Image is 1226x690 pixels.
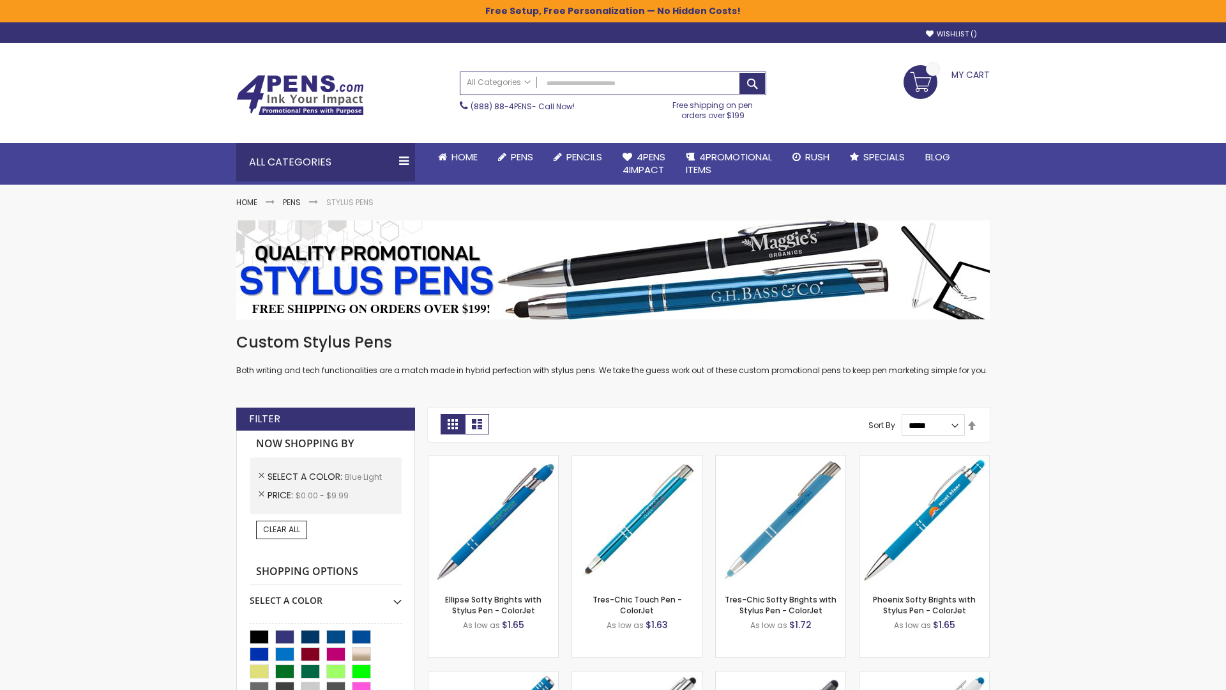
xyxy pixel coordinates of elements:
[572,456,702,585] img: Tres-Chic Touch Pen - ColorJet-Blue - Light
[250,431,402,457] strong: Now Shopping by
[859,456,989,585] img: Phoenix Softy Brights with Stylus Pen - ColorJet-Blue - Light
[268,489,296,502] span: Price
[326,197,374,208] strong: Stylus Pens
[263,524,300,535] span: Clear All
[296,490,349,501] span: $0.00 - $9.99
[782,143,840,171] a: Rush
[894,620,931,631] span: As low as
[660,95,767,121] div: Free shipping on pen orders over $199
[859,671,989,682] a: Ellipse Softy White Barrel Metal Pen with Stylus Pen - ColorJet-Blue - Light
[926,29,977,39] a: Wishlist
[460,72,537,93] a: All Categories
[925,150,950,164] span: Blog
[236,143,415,181] div: All Categories
[463,620,500,631] span: As low as
[543,143,612,171] a: Pencils
[428,143,488,171] a: Home
[441,414,465,434] strong: Grid
[933,618,955,631] span: $1.65
[256,521,307,539] a: Clear All
[623,150,665,176] span: 4Pens 4impact
[593,594,682,615] a: Tres-Chic Touch Pen - ColorJet
[236,197,257,208] a: Home
[859,455,989,466] a: Phoenix Softy Brights with Stylus Pen - ColorJet-Blue - Light
[805,150,829,164] span: Rush
[283,197,301,208] a: Pens
[566,150,602,164] span: Pencils
[250,558,402,586] strong: Shopping Options
[428,671,558,682] a: Marin Softy Stylus Pen - ColorJet Imprint-Blue - Light
[572,671,702,682] a: Tres-Chic with Stylus Metal Pen - LaserMax-Blue - Light
[716,456,845,585] img: Tres-Chic Softy Brights with Stylus Pen - ColorJet-Blue - Light
[676,143,782,185] a: 4PROMOTIONALITEMS
[502,618,524,631] span: $1.65
[873,594,976,615] a: Phoenix Softy Brights with Stylus Pen - ColorJet
[646,618,668,631] span: $1.63
[488,143,543,171] a: Pens
[572,455,702,466] a: Tres-Chic Touch Pen - ColorJet-Blue - Light
[236,75,364,116] img: 4Pens Custom Pens and Promotional Products
[451,150,478,164] span: Home
[612,143,676,185] a: 4Pens4impact
[863,150,905,164] span: Specials
[236,332,990,353] h1: Custom Stylus Pens
[250,585,402,607] div: Select A Color
[511,150,533,164] span: Pens
[750,620,787,631] span: As low as
[268,470,345,483] span: Select A Color
[249,412,280,426] strong: Filter
[915,143,960,171] a: Blog
[428,455,558,466] a: Ellipse Softy Brights with Stylus Pen - ColorJet-Blue - Light
[471,101,532,112] a: (888) 88-4PENS
[607,620,644,631] span: As low as
[445,594,541,615] a: Ellipse Softy Brights with Stylus Pen - ColorJet
[236,220,990,319] img: Stylus Pens
[471,101,575,112] span: - Call Now!
[868,420,895,431] label: Sort By
[840,143,915,171] a: Specials
[725,594,836,615] a: Tres-Chic Softy Brights with Stylus Pen - ColorJet
[716,671,845,682] a: Bowie Softy with Stylus Pen - Laser-Blue Light
[467,77,531,88] span: All Categories
[686,150,772,176] span: 4PROMOTIONAL ITEMS
[789,618,812,631] span: $1.72
[428,456,558,585] img: Ellipse Softy Brights with Stylus Pen - ColorJet-Blue - Light
[236,332,990,376] div: Both writing and tech functionalities are a match made in hybrid perfection with stylus pens. We ...
[345,471,382,482] span: Blue Light
[716,455,845,466] a: Tres-Chic Softy Brights with Stylus Pen - ColorJet-Blue - Light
